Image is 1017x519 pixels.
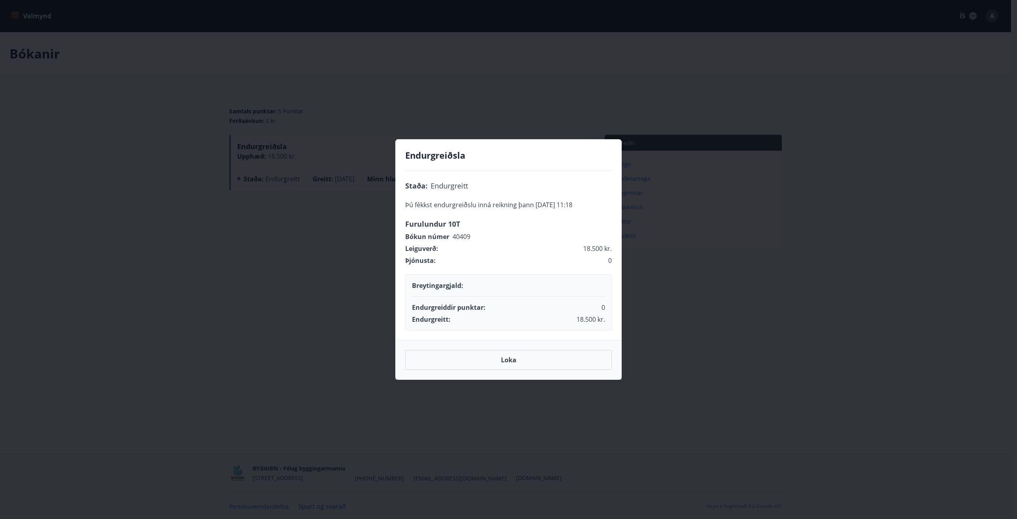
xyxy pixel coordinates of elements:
[405,181,427,191] p: Staða :
[405,219,612,229] p: Furulundur 10T
[412,281,463,290] p: Breytingargjald :
[412,315,450,324] p: Endurgreitt :
[576,315,605,324] span: 18.500 kr.
[452,232,470,241] span: 40409
[405,256,436,265] p: Þjónusta :
[608,256,612,265] span: 0
[405,149,612,161] h4: Endurgreiðsla
[405,350,612,370] button: Loka
[583,244,612,253] span: 18.500 kr.
[405,200,612,209] p: Þú fékkst endurgreiðslu inná reikning þann [DATE] 11:18
[405,232,449,241] p: Bókun númer
[405,244,438,253] p: Leiguverð:
[601,303,605,312] span: 0
[431,181,468,191] span: Endurgreitt
[412,303,485,312] p: Endurgreiddir punktar :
